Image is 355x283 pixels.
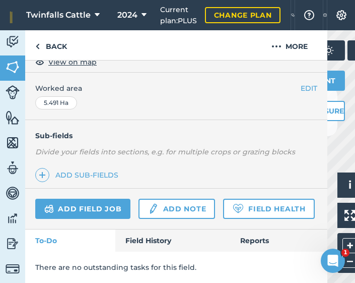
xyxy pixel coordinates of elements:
a: Back [25,30,77,60]
span: Twinfalls Cattle [26,9,91,21]
img: svg+xml;base64,PD94bWwgdmVyc2lvbj0iMS4wIiBlbmNvZGluZz0idXRmLTgiPz4KPCEtLSBHZW5lcmF0b3I6IEFkb2JlIE... [148,203,159,215]
em: Divide your fields into sections, e.g. for multiple crops or grazing blocks [35,147,295,156]
span: Current plan : PLUS [160,4,197,27]
img: svg+xml;base64,PD94bWwgdmVyc2lvbj0iMS4wIiBlbmNvZGluZz0idXRmLTgiPz4KPCEtLSBHZW5lcmF0b3I6IEFkb2JlIE... [6,34,20,49]
img: svg+xml;base64,PHN2ZyB4bWxucz0iaHR0cDovL3d3dy53My5vcmcvMjAwMC9zdmciIHdpZHRoPSIxNyIgaGVpZ2h0PSIxNy... [323,9,327,21]
a: Field History [115,230,230,252]
a: Reports [230,230,327,252]
img: svg+xml;base64,PHN2ZyB4bWxucz0iaHR0cDovL3d3dy53My5vcmcvMjAwMC9zdmciIHdpZHRoPSIyMCIgaGVpZ2h0PSIyNC... [271,40,281,52]
a: Change plan [205,7,281,23]
span: Worked area [35,83,317,94]
iframe: Intercom live chat [321,249,345,273]
img: svg+xml;base64,PD94bWwgdmVyc2lvbj0iMS4wIiBlbmNvZGluZz0idXRmLTgiPz4KPCEtLSBHZW5lcmF0b3I6IEFkb2JlIE... [6,186,20,201]
img: svg+xml;base64,PD94bWwgdmVyc2lvbj0iMS4wIiBlbmNvZGluZz0idXRmLTgiPz4KPCEtLSBHZW5lcmF0b3I6IEFkb2JlIE... [6,160,20,176]
button: View on map [35,56,97,68]
button: EDIT [301,83,317,94]
img: svg+xml;base64,PHN2ZyB4bWxucz0iaHR0cDovL3d3dy53My5vcmcvMjAwMC9zdmciIHdpZHRoPSI1NiIgaGVpZ2h0PSI2MC... [6,135,20,150]
span: View on map [48,56,97,68]
img: svg+xml;base64,PHN2ZyB4bWxucz0iaHR0cDovL3d3dy53My5vcmcvMjAwMC9zdmciIHdpZHRoPSI1NiIgaGVpZ2h0PSI2MC... [6,110,20,125]
img: svg+xml;base64,PHN2ZyB4bWxucz0iaHR0cDovL3d3dy53My5vcmcvMjAwMC9zdmciIHdpZHRoPSIxOCIgaGVpZ2h0PSIyNC... [35,56,44,68]
div: 5.491 Ha [35,96,77,109]
a: To-Do [25,230,115,252]
img: svg+xml;base64,PHN2ZyB4bWxucz0iaHR0cDovL3d3dy53My5vcmcvMjAwMC9zdmciIHdpZHRoPSI1NiIgaGVpZ2h0PSI2MC... [6,60,20,75]
img: A question mark icon [303,10,315,20]
a: Field Health [223,199,314,219]
button: More [252,30,327,60]
h4: Sub-fields [25,130,327,141]
img: fieldmargin Logo [10,7,12,23]
a: Add note [138,199,215,219]
img: svg+xml;base64,PHN2ZyB4bWxucz0iaHR0cDovL3d3dy53My5vcmcvMjAwMC9zdmciIHdpZHRoPSI5IiBoZWlnaHQ9IjI0Ii... [35,40,40,52]
a: Add sub-fields [35,168,122,182]
img: A cog icon [335,10,347,20]
img: svg+xml;base64,PD94bWwgdmVyc2lvbj0iMS4wIiBlbmNvZGluZz0idXRmLTgiPz4KPCEtLSBHZW5lcmF0b3I6IEFkb2JlIE... [6,262,20,276]
p: There are no outstanding tasks for this field. [35,262,317,273]
img: svg+xml;base64,PD94bWwgdmVyc2lvbj0iMS4wIiBlbmNvZGluZz0idXRmLTgiPz4KPCEtLSBHZW5lcmF0b3I6IEFkb2JlIE... [6,85,20,99]
img: svg+xml;base64,PD94bWwgdmVyc2lvbj0iMS4wIiBlbmNvZGluZz0idXRmLTgiPz4KPCEtLSBHZW5lcmF0b3I6IEFkb2JlIE... [319,40,339,61]
img: svg+xml;base64,PD94bWwgdmVyc2lvbj0iMS4wIiBlbmNvZGluZz0idXRmLTgiPz4KPCEtLSBHZW5lcmF0b3I6IEFkb2JlIE... [44,203,54,215]
a: Add field job [35,199,130,219]
img: svg+xml;base64,PD94bWwgdmVyc2lvbj0iMS4wIiBlbmNvZGluZz0idXRmLTgiPz4KPCEtLSBHZW5lcmF0b3I6IEFkb2JlIE... [6,236,20,251]
span: 1 [341,249,349,257]
span: 2024 [117,9,137,21]
img: svg+xml;base64,PHN2ZyB4bWxucz0iaHR0cDovL3d3dy53My5vcmcvMjAwMC9zdmciIHdpZHRoPSIxNCIgaGVpZ2h0PSIyNC... [39,169,46,181]
img: svg+xml;base64,PD94bWwgdmVyc2lvbj0iMS4wIiBlbmNvZGluZz0idXRmLTgiPz4KPCEtLSBHZW5lcmF0b3I6IEFkb2JlIE... [6,211,20,226]
img: Two speech bubbles overlapping with the left bubble in the forefront [291,14,295,17]
span: i [348,179,351,191]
